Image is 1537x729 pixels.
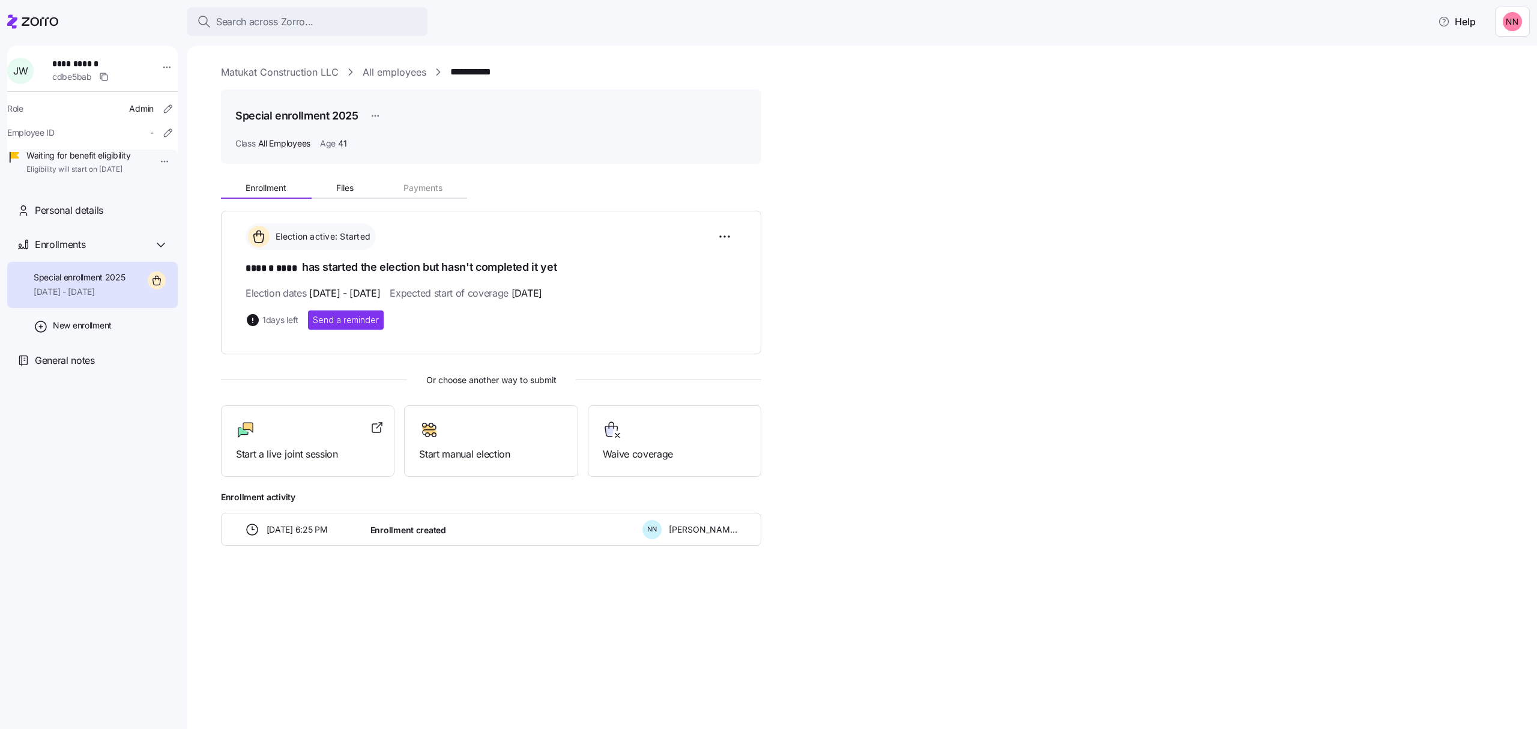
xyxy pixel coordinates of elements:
span: Help [1438,14,1476,29]
span: Start a live joint session [236,447,379,462]
span: N N [647,526,657,533]
button: Send a reminder [308,310,384,330]
span: [DATE] - [DATE] [34,286,125,298]
button: Help [1428,10,1485,34]
span: Send a reminder [313,314,379,326]
span: Employee ID [7,127,55,139]
span: [DATE] [512,286,542,301]
span: Search across Zorro... [216,14,313,29]
a: All employees [363,65,426,80]
span: 1 days left [262,314,298,326]
span: Election dates [246,286,380,301]
span: Payments [403,184,442,192]
span: [PERSON_NAME] [669,524,737,536]
span: Expected start of coverage [390,286,542,301]
span: J W [13,66,28,76]
span: Files [336,184,354,192]
span: Admin [129,103,154,115]
span: Class [235,138,256,150]
span: General notes [35,353,95,368]
h1: Special enrollment 2025 [235,108,358,123]
span: 41 [338,138,346,150]
h1: has started the election but hasn't completed it yet [246,259,737,276]
span: [DATE] - [DATE] [309,286,380,301]
span: Or choose another way to submit [221,374,761,387]
span: Role [7,103,23,115]
span: Enrollments [35,237,85,252]
span: Personal details [35,203,103,218]
span: Eligibility will start on [DATE] [26,165,130,175]
span: Waive coverage [603,447,746,462]
button: Search across Zorro... [187,7,427,36]
span: Waiting for benefit eligibility [26,150,130,162]
span: New enrollment [53,319,112,331]
span: Start manual election [419,447,563,462]
span: Enrollment created [370,524,446,536]
a: Matukat Construction LLC [221,65,339,80]
span: Enrollment [246,184,286,192]
span: [DATE] 6:25 PM [267,524,328,536]
span: - [150,127,154,139]
img: 37cb906d10cb440dd1cb011682786431 [1503,12,1522,31]
span: cdbe5bab [52,71,92,83]
span: Age [320,138,336,150]
span: All Employees [258,138,310,150]
span: Special enrollment 2025 [34,271,125,283]
span: Election active: Started [272,231,370,243]
span: Enrollment activity [221,491,761,503]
